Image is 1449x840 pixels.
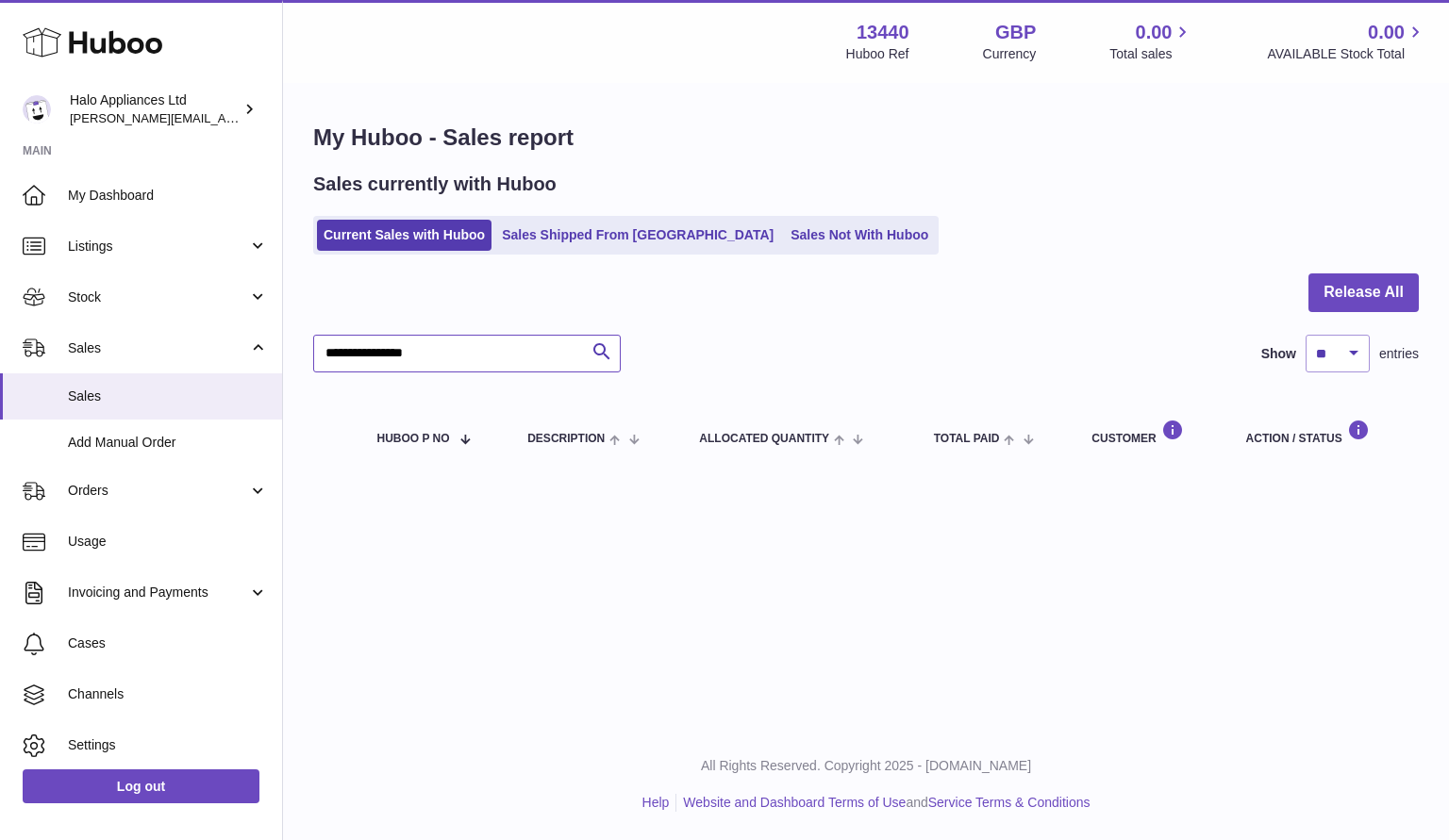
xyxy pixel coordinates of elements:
[70,91,240,127] div: Halo Appliances Ltd
[68,238,248,255] span: Listings
[313,123,1419,153] h1: My Huboo - Sales report
[857,20,909,45] strong: 13440
[68,634,268,652] span: Cases
[23,769,259,803] a: Log out
[527,433,605,445] span: Description
[68,482,248,500] span: Orders
[68,434,268,452] span: Add Manual Order
[1379,345,1419,363] span: entries
[784,220,935,251] a: Sales Not With Huboo
[68,187,268,205] span: My Dashboard
[683,795,906,810] a: Website and Dashboard Terms of Use
[1308,273,1419,312] button: Release All
[983,45,1037,63] div: Currency
[846,45,909,63] div: Huboo Ref
[23,95,51,124] img: paul@haloappliances.com
[928,795,1091,810] a: Service Terms & Conditions
[1368,20,1405,45] span: 0.00
[68,584,248,601] span: Invoicing and Payments
[1246,420,1400,445] div: Action / Status
[995,20,1036,45] strong: GBP
[68,736,268,754] span: Settings
[68,533,268,551] span: Usage
[1267,45,1426,63] span: AVAILABLE Stock Total
[377,433,450,445] span: Huboo P no
[1091,420,1207,445] div: Customer
[68,288,248,306] span: Stock
[313,172,557,197] h2: Sales currently with Huboo
[68,685,268,703] span: Channels
[1261,345,1296,363] label: Show
[317,220,491,251] a: Current Sales with Huboo
[1267,20,1426,63] a: 0.00 AVAILABLE Stock Total
[68,339,248,357] span: Sales
[495,220,780,251] a: Sales Shipped From [GEOGRAPHIC_DATA]
[934,433,1000,445] span: Total paid
[676,794,1090,812] li: and
[642,795,670,810] a: Help
[68,387,268,405] span: Sales
[1109,45,1193,63] span: Total sales
[1109,20,1193,63] a: 0.00 Total sales
[298,757,1434,775] p: All Rights Reserved. Copyright 2025 - [DOMAIN_NAME]
[1136,20,1173,45] span: 0.00
[699,433,829,445] span: ALLOCATED Quantity
[70,110,378,125] span: [PERSON_NAME][EMAIL_ADDRESS][DOMAIN_NAME]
